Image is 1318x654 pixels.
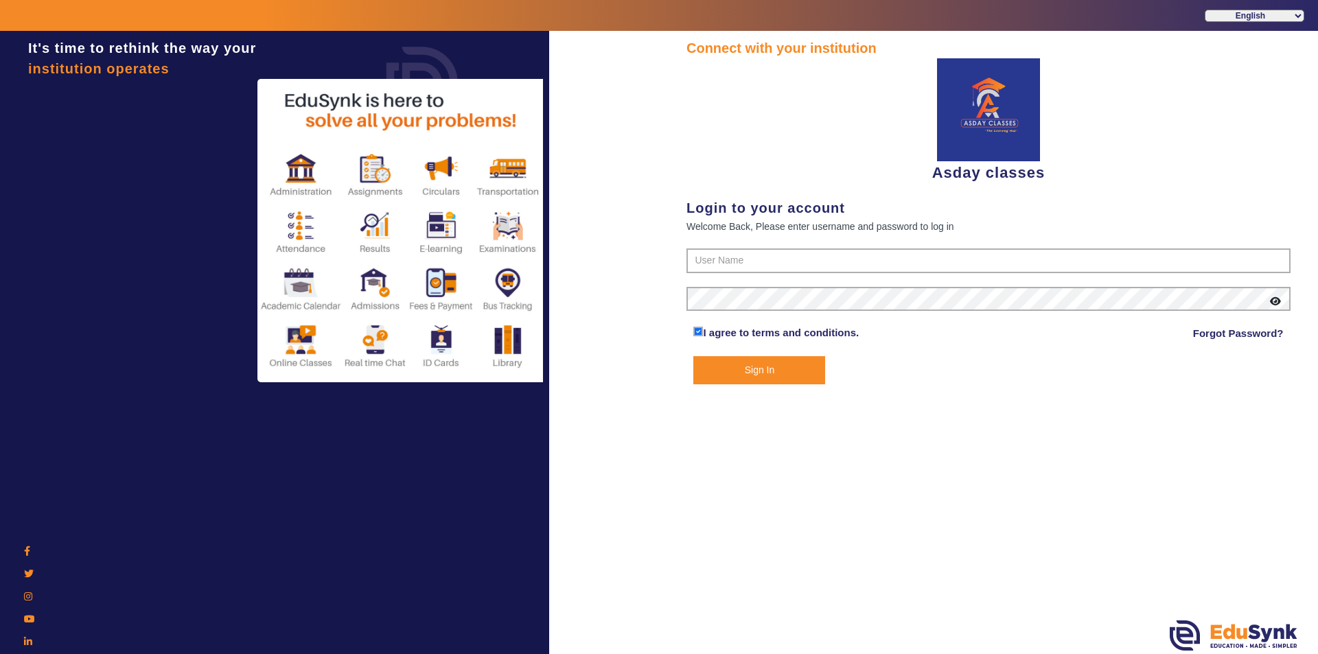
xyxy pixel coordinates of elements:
div: Welcome Back, Please enter username and password to log in [686,218,1291,235]
div: Asday classes [686,58,1291,184]
button: Sign In [693,356,825,384]
a: I agree to terms and conditions. [703,327,859,338]
img: login.png [371,31,474,134]
input: User Name [686,248,1291,273]
span: institution operates [28,61,170,76]
a: Forgot Password? [1193,325,1284,342]
span: It's time to rethink the way your [28,40,256,56]
img: 6c26f0c6-1b4f-4b8f-9f13-0669d385e8b7 [937,58,1040,161]
img: edusynk.png [1170,620,1297,651]
div: Login to your account [686,198,1291,218]
img: login2.png [257,79,546,382]
div: Connect with your institution [686,38,1291,58]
